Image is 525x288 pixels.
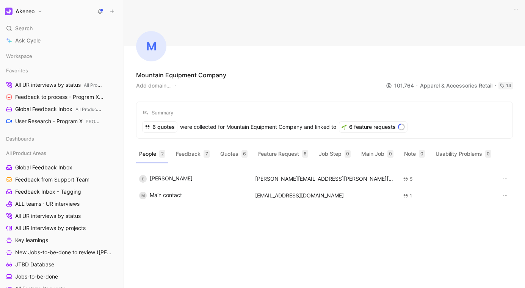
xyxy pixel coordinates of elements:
[5,8,13,15] img: Akeneo
[139,175,246,183] div: [PERSON_NAME]
[3,133,121,147] div: Dashboards
[3,259,121,270] a: JTBD Database
[3,6,44,17] button: AkeneoAkeneo
[3,50,121,62] div: Workspace
[506,82,511,89] div: 14
[143,108,173,117] div: Summary
[139,192,147,199] div: M
[419,150,425,158] div: 0
[136,31,166,61] div: M
[15,117,103,125] span: User Research - Program X
[241,150,248,158] div: 6
[3,198,121,210] a: ALL teams · UR interviews
[15,249,112,256] span: New Jobs-to-be-done to review ([PERSON_NAME])
[401,148,428,160] button: Note
[15,36,41,45] span: Ask Cycle
[6,52,32,60] span: Workspace
[159,150,165,158] div: 2
[204,150,210,158] div: 7
[15,105,102,113] span: Global Feedback Inbox
[15,224,86,232] span: All UR interviews by projects
[3,271,121,282] a: Jobs-to-be-done
[345,150,351,158] div: 0
[3,222,121,234] a: All UR interviews by projects
[143,122,336,132] div: were collected for Mountain Equipment Company and linked to
[3,247,121,258] a: New Jobs-to-be-done to review ([PERSON_NAME])
[3,116,121,127] a: User Research - Program XPROGRAM X
[403,175,412,183] div: 5
[15,93,105,101] span: Feedback to process - Program X
[84,82,120,88] span: All Product Areas
[136,81,171,90] button: Add domain…
[3,133,121,144] div: Dashboards
[15,164,72,171] span: Global Feedback Inbox
[15,261,54,268] span: JTBD Database
[15,273,58,280] span: Jobs-to-be-done
[15,212,81,220] span: All UR interviews by status
[3,210,121,222] a: All UR interviews by status
[15,188,81,196] span: Feedback Inbox - Tagging
[3,174,121,185] a: Feedback from Support Team
[86,119,113,124] span: PROGRAM X
[6,149,46,157] span: All Product Areas
[387,150,393,158] div: 0
[3,162,121,173] a: Global Feedback Inbox
[3,235,121,246] a: Key learnings
[15,176,89,183] span: Feedback from Support Team
[255,176,394,182] div: [PERSON_NAME][EMAIL_ADDRESS][PERSON_NAME][DOMAIN_NAME]
[143,122,177,132] div: 6 quotes
[3,186,121,197] a: Feedback Inbox - Tagging
[6,135,34,142] span: Dashboards
[75,106,112,112] span: All Product Areas
[3,23,121,34] div: Search
[139,175,147,183] div: E
[217,148,251,160] button: Quotes
[15,24,33,33] span: Search
[3,91,121,103] a: Feedback to process - Program XPROGRAM X
[3,35,121,46] a: Ask Cycle
[15,81,103,89] span: All UR interviews by status
[16,8,34,15] h1: Akeneo
[339,122,407,132] div: 6 feature requests
[15,236,48,244] span: Key learnings
[433,148,494,160] button: Usability Problems
[255,193,394,198] div: [EMAIL_ADDRESS][DOMAIN_NAME]
[403,192,412,200] div: 1
[420,81,498,90] div: Apparel & Accessories Retail
[139,192,246,199] div: Main contact
[136,70,226,80] div: Mountain Equipment Company
[3,147,121,159] div: All Product Areas
[342,124,347,130] img: 🌱
[136,148,168,160] button: People
[255,148,311,160] button: Feature Request
[3,65,121,76] div: Favorites
[15,200,80,208] span: ALL teams · UR interviews
[316,148,354,160] button: Job Step
[6,67,28,74] span: Favorites
[386,81,420,90] div: 101,764
[302,150,308,158] div: 6
[3,103,121,115] a: Global Feedback InboxAll Product Areas
[358,148,396,160] button: Main Job
[3,79,121,91] a: All UR interviews by statusAll Product Areas
[173,148,213,160] button: Feedback
[485,150,491,158] div: 0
